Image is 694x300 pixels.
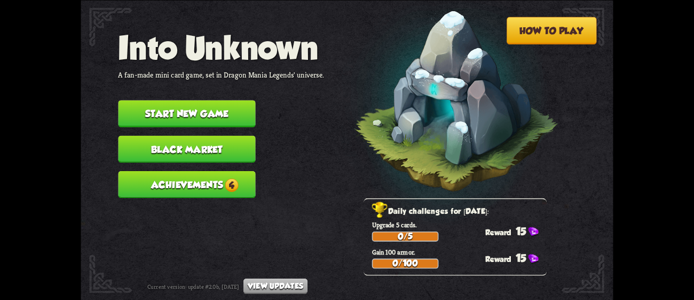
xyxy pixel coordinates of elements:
[243,278,307,294] button: View updates
[147,278,307,294] div: Current version: update #2.0b, [DATE]
[373,259,438,268] div: 0/100
[225,178,238,191] span: 4
[118,100,255,127] button: Start new game
[485,252,547,264] div: 15
[507,17,597,44] button: How to play
[372,220,547,229] p: Upgrade 5 cards.
[372,205,547,218] h2: Daily challenges for [DATE]:
[372,202,388,218] img: Golden_Trophy_Icon.png
[373,232,438,241] div: 0/5
[485,225,547,237] div: 15
[372,248,547,256] p: Gain 100 armor.
[118,70,324,79] p: A fan-made mini card game, set in Dragon Mania Legends' universe.
[118,29,324,66] h1: Into Unknown
[118,135,255,163] button: Black Market
[118,171,255,198] button: Achievements4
